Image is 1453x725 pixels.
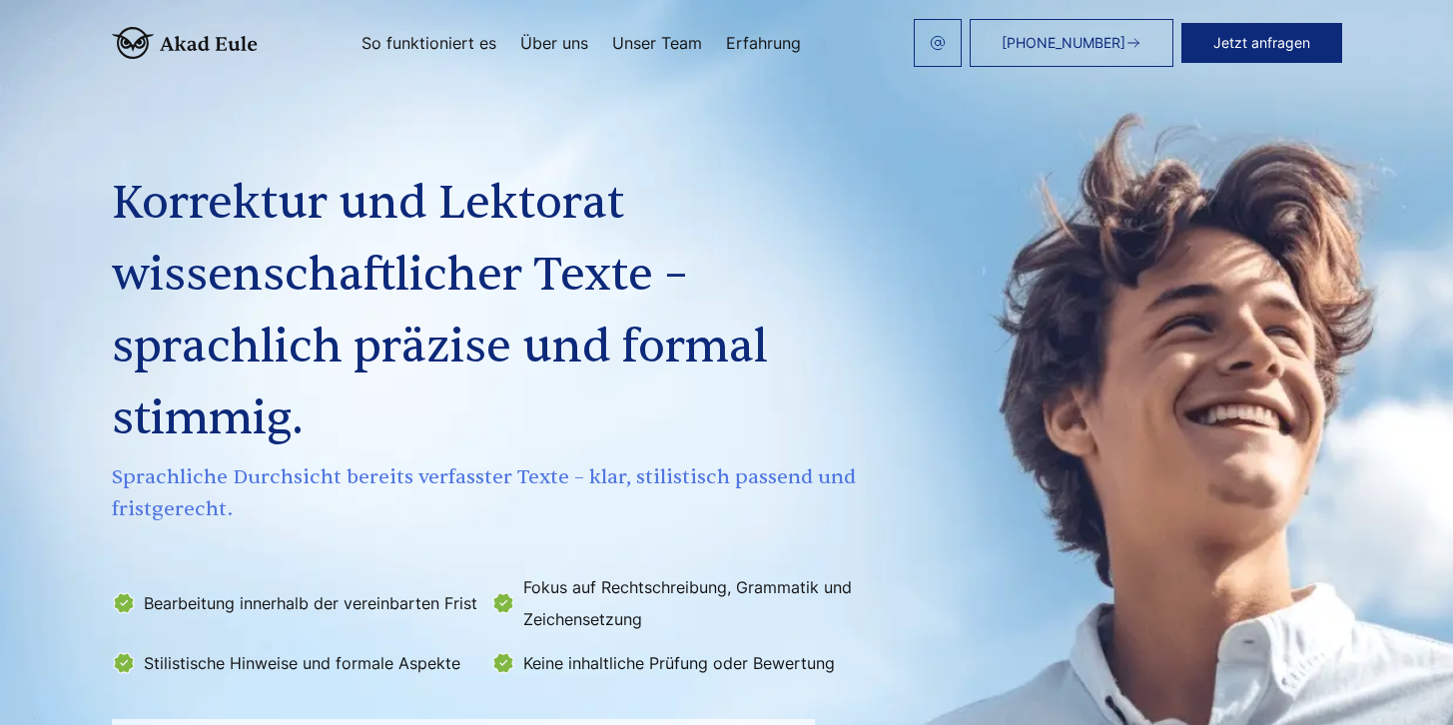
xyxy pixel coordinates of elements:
li: Stilistische Hinweise und formale Aspekte [112,647,479,679]
a: Unser Team [612,35,702,51]
span: Sprachliche Durchsicht bereits verfasster Texte – klar, stilistisch passend und fristgerecht. [112,461,863,525]
li: Bearbeitung innerhalb der vereinbarten Frist [112,571,479,635]
li: Keine inhaltliche Prüfung oder Bewertung [491,647,859,679]
span: [PHONE_NUMBER] [1002,35,1125,51]
a: [PHONE_NUMBER] [970,19,1173,67]
img: email [930,35,946,51]
a: Über uns [520,35,588,51]
h1: Korrektur und Lektorat wissenschaftlicher Texte – sprachlich präzise und formal stimmig. [112,168,863,455]
a: So funktioniert es [362,35,496,51]
button: Jetzt anfragen [1181,23,1342,63]
img: logo [112,27,258,59]
li: Fokus auf Rechtschreibung, Grammatik und Zeichensetzung [491,571,859,635]
a: Erfahrung [726,35,801,51]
